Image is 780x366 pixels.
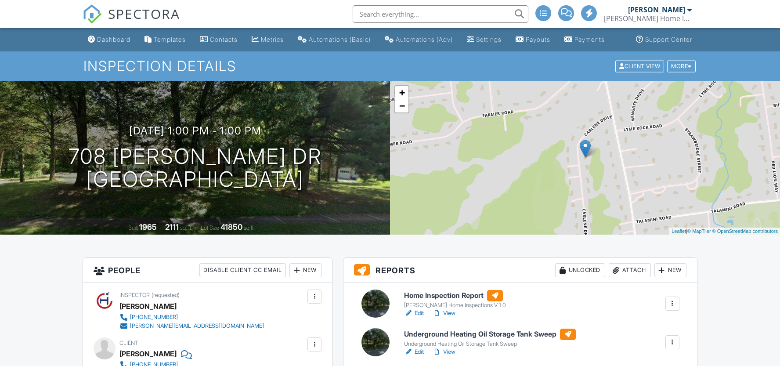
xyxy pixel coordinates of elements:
a: Edit [404,348,424,356]
div: Templates [154,36,186,43]
span: SPECTORA [108,4,180,23]
h3: Reports [343,258,697,283]
div: Metrics [261,36,284,43]
a: View [433,348,455,356]
a: Support Center [632,32,696,48]
span: sq.ft. [244,225,255,231]
a: Templates [141,32,189,48]
a: Dashboard [84,32,134,48]
div: Attach [609,263,651,277]
div: [PERSON_NAME] Home Inspections V 1.0 [404,302,506,309]
a: Payments [561,32,608,48]
div: More [667,60,696,72]
div: [PERSON_NAME] [628,5,685,14]
div: [PERSON_NAME] [119,347,177,360]
div: Dashboard [97,36,130,43]
div: Contacts [210,36,238,43]
div: Settings [476,36,502,43]
a: Settings [463,32,505,48]
div: Support Center [645,36,692,43]
span: Built [128,225,138,231]
a: Zoom in [395,86,408,99]
div: New [289,263,321,277]
a: Payouts [512,32,554,48]
a: © OpenStreetMap contributors [712,228,778,234]
div: Payments [574,36,605,43]
a: Zoom out [395,99,408,112]
h3: [DATE] 1:00 pm - 1:00 pm [129,125,261,137]
h6: Underground Heating Oil Storage Tank Sweep [404,329,576,340]
a: View [433,309,455,318]
a: Automations (Advanced) [381,32,456,48]
a: © MapTiler [687,228,711,234]
a: Metrics [248,32,287,48]
div: [PERSON_NAME] [119,300,177,313]
a: Client View [614,62,666,69]
div: Automations (Basic) [309,36,371,43]
div: 2111 [165,222,179,232]
input: Search everything... [353,5,528,23]
div: | [669,228,780,235]
a: SPECTORA [83,12,180,30]
h6: Home Inspection Report [404,290,506,301]
div: Unlocked [555,263,605,277]
a: Underground Heating Oil Storage Tank Sweep Underground Heating Oil Storage Tank Sweep [404,329,576,348]
span: Inspector [119,292,150,298]
h3: People [83,258,332,283]
span: Client [119,340,138,346]
div: 41850 [220,222,242,232]
a: Home Inspection Report [PERSON_NAME] Home Inspections V 1.0 [404,290,506,309]
img: The Best Home Inspection Software - Spectora [83,4,102,24]
a: Automations (Basic) [294,32,374,48]
span: Lot Size [201,225,219,231]
a: Contacts [196,32,241,48]
h1: Inspection Details [83,58,696,74]
span: (requested) [152,292,180,298]
div: [PHONE_NUMBER] [130,314,178,321]
h1: 708 [PERSON_NAME] Dr [GEOGRAPHIC_DATA] [69,145,322,192]
div: Disable Client CC Email [199,263,286,277]
div: Automations (Adv) [396,36,453,43]
div: 1965 [139,222,157,232]
div: Coletta Home Inspections [604,14,692,23]
a: Leaflet [672,228,686,234]
div: Client View [615,60,664,72]
div: Payouts [526,36,550,43]
span: sq. ft. [180,225,192,231]
a: [PERSON_NAME][EMAIL_ADDRESS][DOMAIN_NAME] [119,322,264,330]
a: Edit [404,309,424,318]
a: [PHONE_NUMBER] [119,313,264,322]
div: [PERSON_NAME][EMAIL_ADDRESS][DOMAIN_NAME] [130,323,264,330]
div: Underground Heating Oil Storage Tank Sweep [404,341,576,348]
div: New [654,263,686,277]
